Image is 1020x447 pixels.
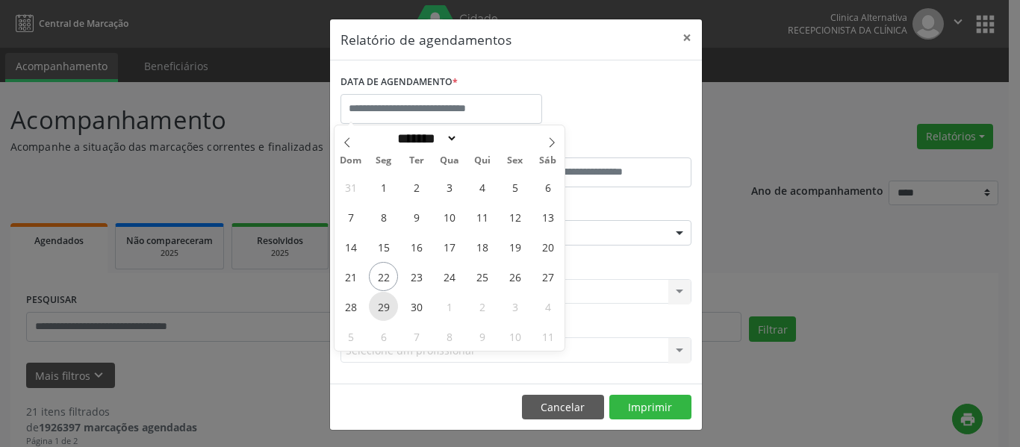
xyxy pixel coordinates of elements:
span: Setembro 10, 2025 [435,202,464,231]
span: Setembro 21, 2025 [336,262,365,291]
span: Setembro 14, 2025 [336,232,365,261]
span: Setembro 17, 2025 [435,232,464,261]
span: Setembro 29, 2025 [369,292,398,321]
span: Setembro 25, 2025 [467,262,497,291]
span: Outubro 8, 2025 [435,322,464,351]
span: Setembro 8, 2025 [369,202,398,231]
span: Outubro 4, 2025 [533,292,562,321]
span: Sáb [532,156,565,166]
span: Setembro 2, 2025 [402,172,431,201]
span: Setembro 26, 2025 [500,262,529,291]
span: Outubro 9, 2025 [467,322,497,351]
span: Outubro 11, 2025 [533,322,562,351]
span: Setembro 1, 2025 [369,172,398,201]
span: Setembro 5, 2025 [500,172,529,201]
span: Setembro 28, 2025 [336,292,365,321]
span: Outubro 5, 2025 [336,322,365,351]
span: Setembro 22, 2025 [369,262,398,291]
span: Agosto 31, 2025 [336,172,365,201]
span: Outubro 10, 2025 [500,322,529,351]
label: ATÉ [520,134,691,157]
span: Setembro 15, 2025 [369,232,398,261]
span: Setembro 13, 2025 [533,202,562,231]
h5: Relatório de agendamentos [340,30,511,49]
span: Setembro 12, 2025 [500,202,529,231]
span: Qua [433,156,466,166]
span: Setembro 24, 2025 [435,262,464,291]
span: Setembro 27, 2025 [533,262,562,291]
select: Month [392,131,458,146]
span: Setembro 30, 2025 [402,292,431,321]
span: Outubro 7, 2025 [402,322,431,351]
span: Setembro 16, 2025 [402,232,431,261]
span: Setembro 20, 2025 [533,232,562,261]
span: Setembro 6, 2025 [533,172,562,201]
span: Setembro 9, 2025 [402,202,431,231]
span: Setembro 4, 2025 [467,172,497,201]
label: DATA DE AGENDAMENTO [340,71,458,94]
span: Outubro 6, 2025 [369,322,398,351]
button: Close [672,19,702,56]
span: Outubro 2, 2025 [467,292,497,321]
span: Setembro 3, 2025 [435,172,464,201]
span: Sex [499,156,532,166]
span: Seg [367,156,400,166]
button: Cancelar [522,395,604,420]
span: Setembro 7, 2025 [336,202,365,231]
span: Setembro 23, 2025 [402,262,431,291]
span: Setembro 11, 2025 [467,202,497,231]
span: Dom [335,156,367,166]
span: Outubro 1, 2025 [435,292,464,321]
span: Setembro 19, 2025 [500,232,529,261]
span: Ter [400,156,433,166]
button: Imprimir [609,395,691,420]
span: Setembro 18, 2025 [467,232,497,261]
span: Qui [466,156,499,166]
input: Year [458,131,507,146]
span: Outubro 3, 2025 [500,292,529,321]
